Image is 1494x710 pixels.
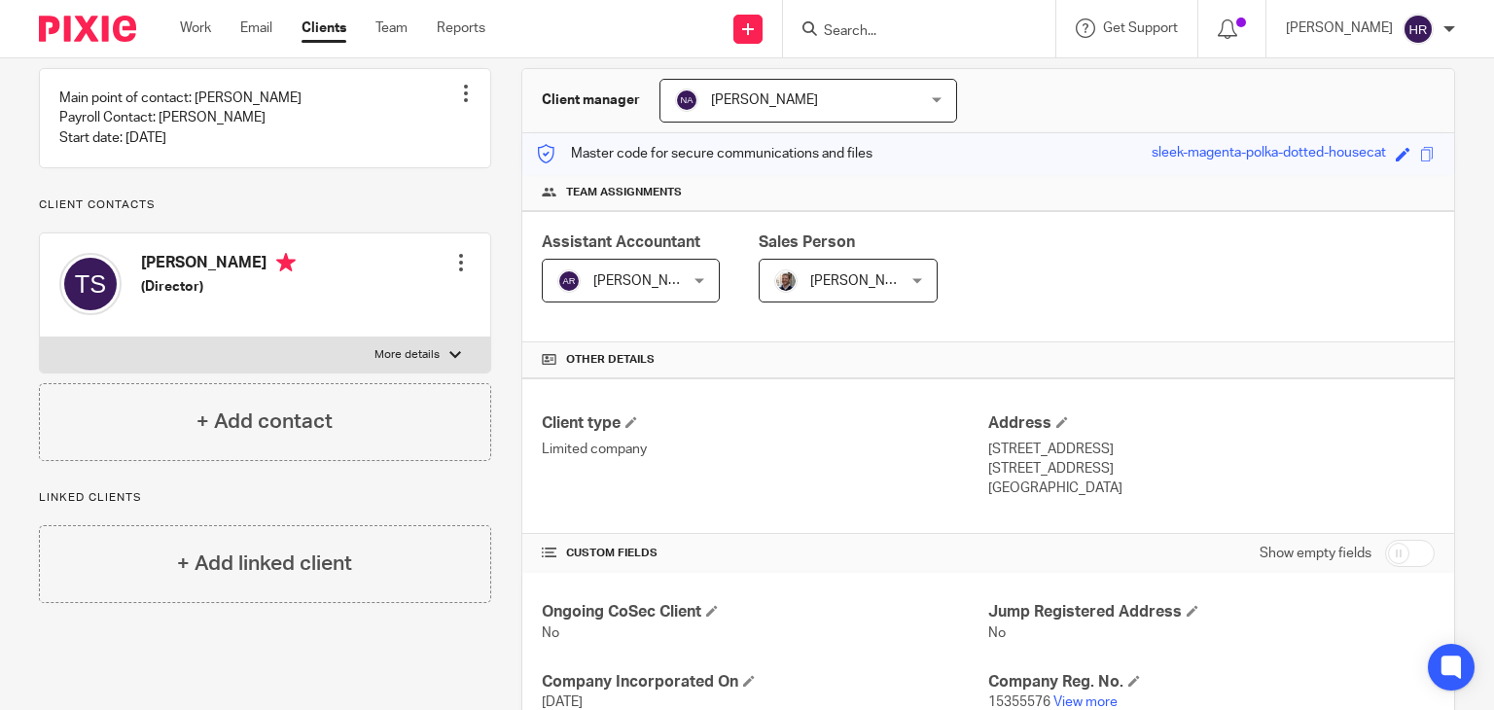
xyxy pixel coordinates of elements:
h4: Address [988,413,1435,434]
input: Search [822,23,997,41]
span: Other details [566,352,655,368]
img: svg%3E [1403,14,1434,45]
h4: + Add linked client [177,549,352,579]
span: [PERSON_NAME] [810,274,917,288]
h4: Company Reg. No. [988,672,1435,692]
h4: Ongoing CoSec Client [542,602,988,622]
p: More details [374,347,440,363]
i: Primary [276,253,296,272]
a: Reports [437,18,485,38]
a: Work [180,18,211,38]
span: Get Support [1103,21,1178,35]
p: Client contacts [39,197,491,213]
span: No [542,626,559,640]
p: [STREET_ADDRESS] [988,440,1435,459]
span: No [988,626,1006,640]
span: Sales Person [759,234,855,250]
p: [PERSON_NAME] [1286,18,1393,38]
div: sleek-magenta-polka-dotted-housecat [1152,143,1386,165]
p: Master code for secure communications and files [537,144,872,163]
span: [PERSON_NAME] [593,274,700,288]
a: Email [240,18,272,38]
h4: Jump Registered Address [988,602,1435,622]
img: svg%3E [59,253,122,315]
img: Matt%20Circle.png [774,269,798,293]
p: [GEOGRAPHIC_DATA] [988,479,1435,498]
span: Assistant Accountant [542,234,700,250]
h5: (Director) [141,277,296,297]
span: Team assignments [566,185,682,200]
img: svg%3E [675,89,698,112]
label: Show empty fields [1260,544,1371,563]
h4: Client type [542,413,988,434]
h3: Client manager [542,90,640,110]
p: Linked clients [39,490,491,506]
span: [PERSON_NAME] [711,93,818,107]
p: Limited company [542,440,988,459]
img: svg%3E [557,269,581,293]
h4: Company Incorporated On [542,672,988,692]
p: [STREET_ADDRESS] [988,459,1435,479]
h4: CUSTOM FIELDS [542,546,988,561]
a: Clients [302,18,346,38]
a: Team [375,18,408,38]
img: Pixie [39,16,136,42]
span: [DATE] [542,695,583,709]
h4: [PERSON_NAME] [141,253,296,277]
h4: + Add contact [196,407,333,437]
span: 15355576 [988,695,1050,709]
a: View more [1053,695,1118,709]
